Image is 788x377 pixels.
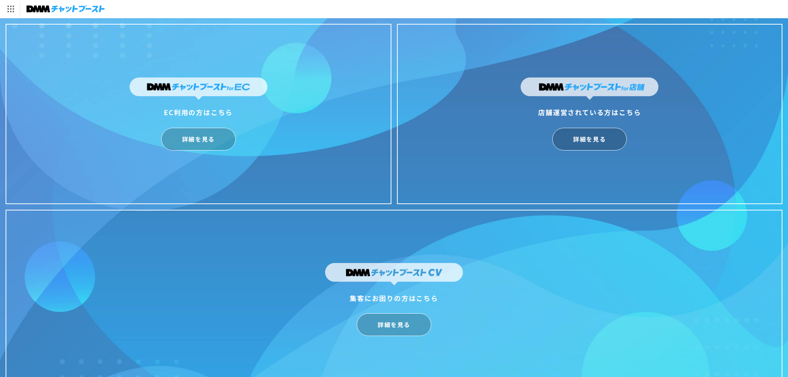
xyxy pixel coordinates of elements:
[130,106,267,118] div: EC利用の方はこちら
[521,106,658,118] div: 店舗運営されている方はこちら
[130,77,267,100] img: DMMチャットブーストforEC
[325,263,463,285] img: DMMチャットブーストCV
[357,313,431,336] a: 詳細を見る
[26,4,105,14] img: チャットブースト
[552,128,627,151] a: 詳細を見る
[325,292,463,304] div: 集客にお困りの方はこちら
[161,128,236,151] a: 詳細を見る
[521,77,658,100] img: DMMチャットブーストfor店舗
[1,1,20,17] img: サービス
